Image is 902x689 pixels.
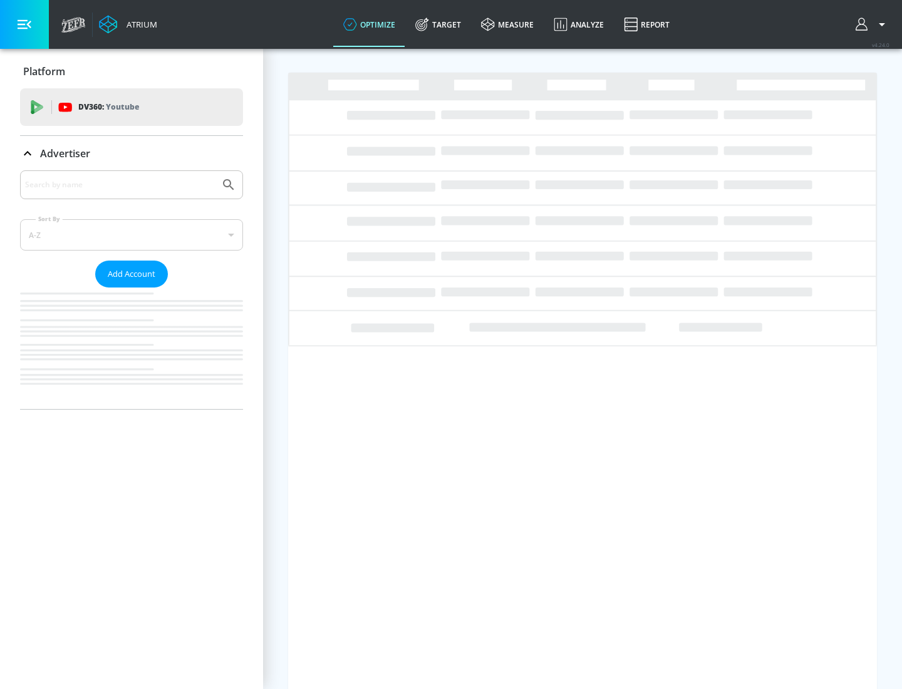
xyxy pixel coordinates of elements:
a: optimize [333,2,405,47]
div: Atrium [122,19,157,30]
span: Add Account [108,267,155,281]
div: Advertiser [20,170,243,409]
input: Search by name [25,177,215,193]
button: Add Account [95,261,168,288]
div: DV360: Youtube [20,88,243,126]
a: Target [405,2,471,47]
a: Analyze [544,2,614,47]
p: Youtube [106,100,139,113]
span: v 4.24.0 [872,41,889,48]
nav: list of Advertiser [20,288,243,409]
p: DV360: [78,100,139,114]
p: Platform [23,65,65,78]
a: Atrium [99,15,157,34]
div: Platform [20,54,243,89]
div: Advertiser [20,136,243,171]
p: Advertiser [40,147,90,160]
div: A-Z [20,219,243,251]
a: Report [614,2,680,47]
label: Sort By [36,215,63,223]
a: measure [471,2,544,47]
